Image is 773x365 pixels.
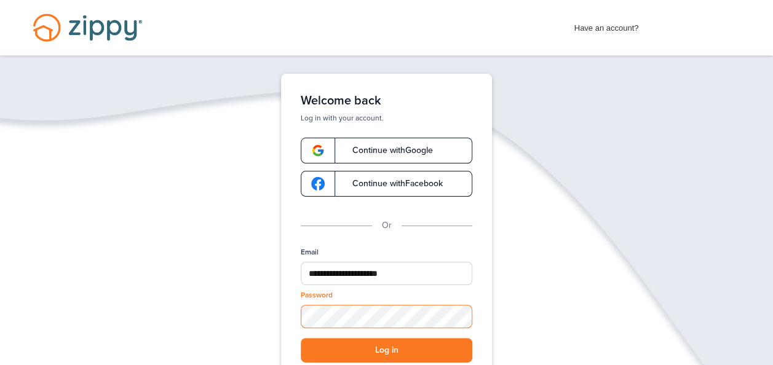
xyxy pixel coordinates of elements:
[301,290,333,300] label: Password
[301,93,472,108] h1: Welcome back
[301,138,472,163] a: google-logoContinue withGoogle
[301,338,472,363] button: Log in
[574,15,639,35] span: Have an account?
[301,247,319,257] label: Email
[311,144,325,157] img: google-logo
[739,336,770,362] img: Back to Top
[301,113,472,123] p: Log in with your account.
[311,177,325,190] img: google-logo
[382,219,392,232] p: Or
[340,179,443,188] span: Continue with Facebook
[301,262,472,285] input: Email
[301,171,472,197] a: google-logoContinue withFacebook
[340,146,433,155] span: Continue with Google
[301,305,472,328] input: Password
